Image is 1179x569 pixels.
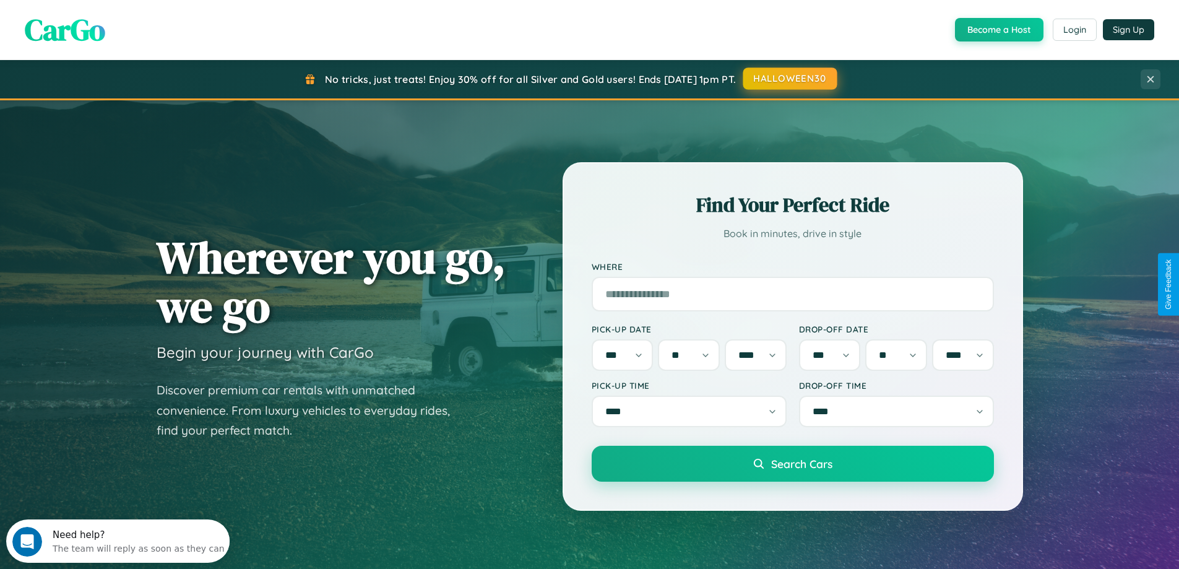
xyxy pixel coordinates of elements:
[743,67,837,90] button: HALLOWEEN30
[592,261,994,272] label: Where
[799,324,994,334] label: Drop-off Date
[46,20,218,33] div: The team will reply as soon as they can
[25,9,105,50] span: CarGo
[325,73,736,85] span: No tricks, just treats! Enjoy 30% off for all Silver and Gold users! Ends [DATE] 1pm PT.
[592,446,994,482] button: Search Cars
[157,380,466,441] p: Discover premium car rentals with unmatched convenience. From luxury vehicles to everyday rides, ...
[592,380,787,391] label: Pick-up Time
[46,11,218,20] div: Need help?
[592,324,787,334] label: Pick-up Date
[1053,19,1097,41] button: Login
[955,18,1043,41] button: Become a Host
[157,233,506,331] h1: Wherever you go, we go
[771,457,832,471] span: Search Cars
[799,380,994,391] label: Drop-off Time
[5,5,230,39] div: Open Intercom Messenger
[1164,259,1173,310] div: Give Feedback
[592,191,994,219] h2: Find Your Perfect Ride
[6,519,230,563] iframe: Intercom live chat discovery launcher
[157,343,374,362] h3: Begin your journey with CarGo
[1103,19,1154,40] button: Sign Up
[592,225,994,243] p: Book in minutes, drive in style
[12,527,42,557] iframe: Intercom live chat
